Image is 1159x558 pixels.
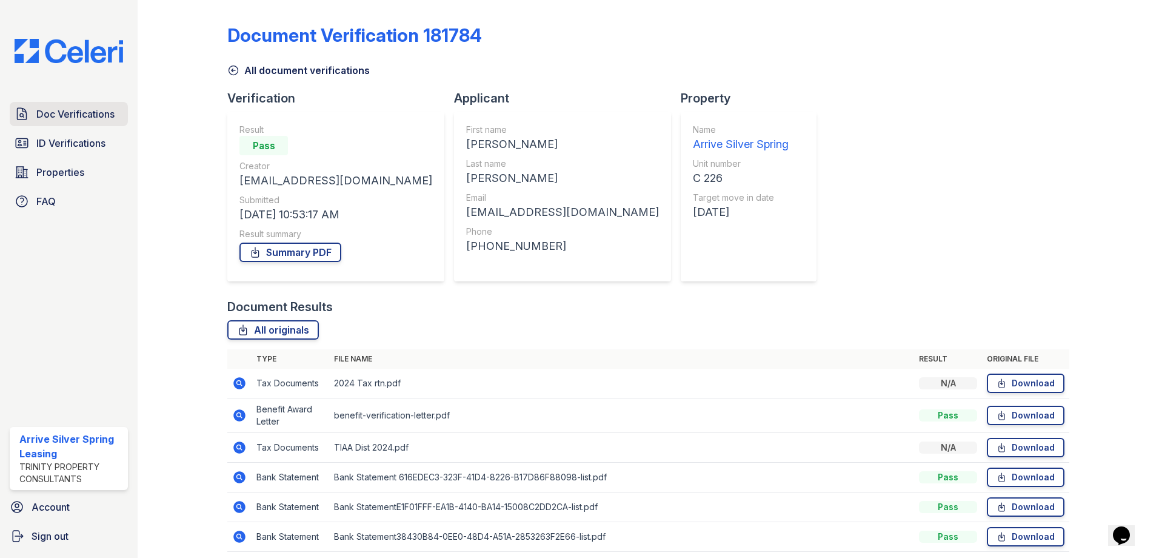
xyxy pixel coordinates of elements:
[19,432,123,461] div: Arrive Silver Spring Leasing
[227,320,319,340] a: All originals
[5,495,133,519] a: Account
[36,136,105,150] span: ID Verifications
[36,107,115,121] span: Doc Verifications
[32,500,70,514] span: Account
[239,243,341,262] a: Summary PDF
[693,136,789,153] div: Arrive Silver Spring
[466,124,659,136] div: First name
[239,160,432,172] div: Creator
[227,298,333,315] div: Document Results
[987,468,1064,487] a: Download
[252,433,329,463] td: Tax Documents
[987,438,1064,457] a: Download
[329,492,914,522] td: Bank StatementE1F01FFF-EA1B-4140-BA14-15008C2DD2CA-list.pdf
[252,463,329,492] td: Bank Statement
[227,63,370,78] a: All document verifications
[919,471,977,483] div: Pass
[466,204,659,221] div: [EMAIL_ADDRESS][DOMAIN_NAME]
[681,90,826,107] div: Property
[466,158,659,170] div: Last name
[36,194,56,209] span: FAQ
[919,442,977,454] div: N/A
[466,170,659,187] div: [PERSON_NAME]
[329,463,914,492] td: Bank Statement 616EDEC3-323F-41D4-8226-B17D86F88098-list.pdf
[329,369,914,398] td: 2024 Tax rtn.pdf
[239,194,432,206] div: Submitted
[919,377,977,389] div: N/A
[329,349,914,369] th: File name
[1108,509,1147,546] iframe: chat widget
[466,238,659,255] div: [PHONE_NUMBER]
[5,524,133,548] a: Sign out
[32,529,68,543] span: Sign out
[693,124,789,136] div: Name
[329,398,914,433] td: benefit-verification-letter.pdf
[987,497,1064,517] a: Download
[10,160,128,184] a: Properties
[454,90,681,107] div: Applicant
[466,136,659,153] div: [PERSON_NAME]
[693,170,789,187] div: C 226
[239,206,432,223] div: [DATE] 10:53:17 AM
[466,192,659,204] div: Email
[227,90,454,107] div: Verification
[36,165,84,180] span: Properties
[10,189,128,213] a: FAQ
[693,192,789,204] div: Target move in date
[919,501,977,513] div: Pass
[5,39,133,63] img: CE_Logo_Blue-a8612792a0a2168367f1c8372b55b34899dd931a85d93a1a3d3e32e68fde9ad4.png
[982,349,1069,369] th: Original file
[693,124,789,153] a: Name Arrive Silver Spring
[252,398,329,433] td: Benefit Award Letter
[10,102,128,126] a: Doc Verifications
[252,349,329,369] th: Type
[693,158,789,170] div: Unit number
[10,131,128,155] a: ID Verifications
[987,374,1064,393] a: Download
[227,24,482,46] div: Document Verification 181784
[252,522,329,552] td: Bank Statement
[19,461,123,485] div: Trinity Property Consultants
[693,204,789,221] div: [DATE]
[987,406,1064,425] a: Download
[466,226,659,238] div: Phone
[239,136,288,155] div: Pass
[919,409,977,422] div: Pass
[914,349,982,369] th: Result
[329,433,914,463] td: TIAA Dist 2024.pdf
[329,522,914,552] td: Bank Statement38430B84-0EE0-48D4-A51A-2853263F2E66-list.pdf
[987,527,1064,546] a: Download
[239,172,432,189] div: [EMAIL_ADDRESS][DOMAIN_NAME]
[252,369,329,398] td: Tax Documents
[239,124,432,136] div: Result
[919,531,977,543] div: Pass
[239,228,432,240] div: Result summary
[252,492,329,522] td: Bank Statement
